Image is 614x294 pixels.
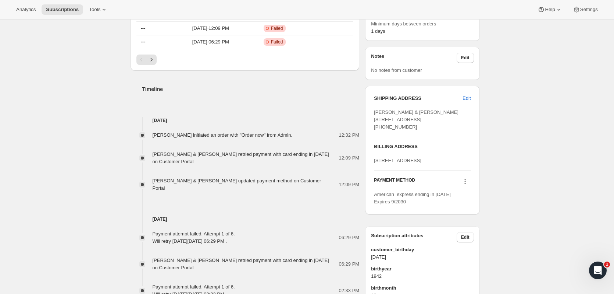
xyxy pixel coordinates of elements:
[339,181,360,188] span: 12:09 PM
[371,20,474,28] span: Minimum days between orders
[371,67,422,73] span: No notes from customer
[271,25,283,31] span: Failed
[568,4,602,15] button: Settings
[533,4,567,15] button: Help
[374,177,415,187] h3: PAYMENT METHOD
[339,260,360,268] span: 06:29 PM
[141,39,146,45] span: ---
[589,262,607,279] iframe: Intercom live chat
[371,284,474,292] span: birthmonth
[153,151,329,164] span: [PERSON_NAME] & [PERSON_NAME] retried payment with card ending in [DATE] on Customer Portal
[89,7,100,13] span: Tools
[46,7,79,13] span: Subscriptions
[271,39,283,45] span: Failed
[458,92,475,104] button: Edit
[374,109,458,130] span: [PERSON_NAME] & [PERSON_NAME] [STREET_ADDRESS] [PHONE_NUMBER]
[339,132,360,139] span: 12:32 PM
[131,216,360,223] h4: [DATE]
[371,265,474,273] span: birthyear
[174,38,247,46] span: [DATE] · 06:29 PM
[371,28,385,34] span: 1 days
[374,158,421,163] span: [STREET_ADDRESS]
[146,55,157,65] button: Next
[339,154,360,162] span: 12:09 PM
[374,192,451,204] span: American_express ending in [DATE] Expires 9/2030
[371,253,474,261] span: [DATE]
[457,53,474,63] button: Edit
[371,273,474,280] span: 1942
[371,232,457,242] h3: Subscription attributes
[131,117,360,124] h4: [DATE]
[136,55,354,65] nav: Pagination
[371,246,474,253] span: customer_birthday
[604,262,610,267] span: 1
[457,232,474,242] button: Edit
[461,234,470,240] span: Edit
[371,53,457,63] h3: Notes
[153,132,293,138] span: [PERSON_NAME] initiated an order with "Order now" from Admin.
[374,143,471,150] h3: BILLING ADDRESS
[12,4,40,15] button: Analytics
[141,25,146,31] span: ---
[153,178,321,191] span: [PERSON_NAME] & [PERSON_NAME] updated payment method on Customer Portal
[153,258,329,270] span: [PERSON_NAME] & [PERSON_NAME] retried payment with card ending in [DATE] on Customer Portal
[374,95,463,102] h3: SHIPPING ADDRESS
[16,7,36,13] span: Analytics
[85,4,112,15] button: Tools
[153,230,235,245] div: Payment attempt failed. Attempt 1 of 6. Will retry [DATE][DATE] 06:29 PM .
[339,234,360,241] span: 06:29 PM
[174,25,247,32] span: [DATE] · 12:09 PM
[545,7,555,13] span: Help
[142,85,360,93] h2: Timeline
[42,4,83,15] button: Subscriptions
[463,95,471,102] span: Edit
[461,55,470,61] span: Edit
[580,7,598,13] span: Settings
